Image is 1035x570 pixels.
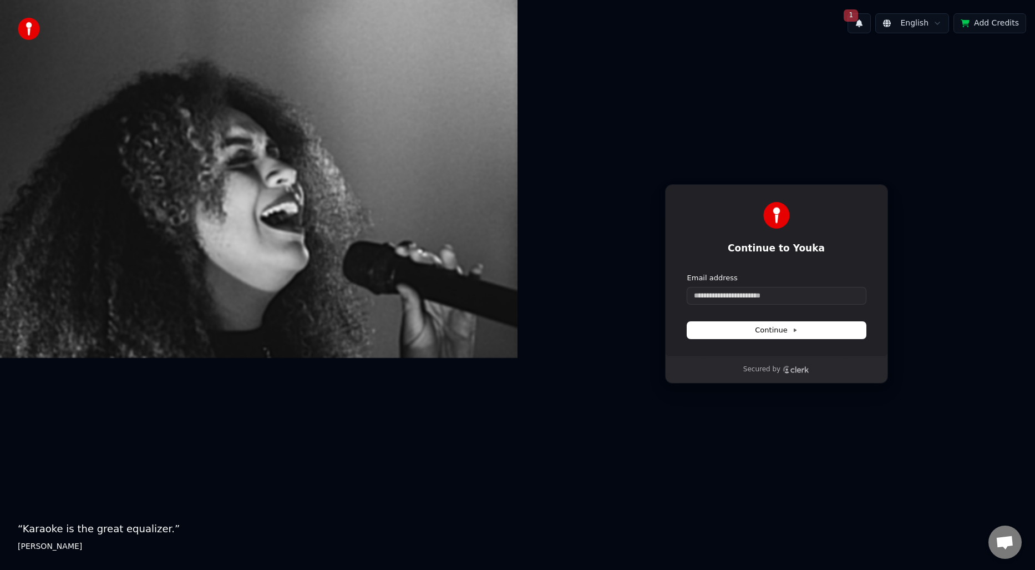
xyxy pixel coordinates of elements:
[687,322,866,339] button: Continue
[18,18,40,40] img: youka
[18,521,500,537] p: “ Karaoke is the great equalizer. ”
[783,366,809,374] a: Clerk logo
[848,13,871,33] button: 1
[687,242,866,255] h1: Continue to Youka
[844,9,858,22] span: 1
[18,541,500,552] footer: [PERSON_NAME]
[988,526,1022,559] div: Open chat
[755,325,797,335] span: Continue
[953,13,1026,33] button: Add Credits
[687,273,738,283] label: Email address
[743,365,780,374] p: Secured by
[763,202,790,229] img: Youka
